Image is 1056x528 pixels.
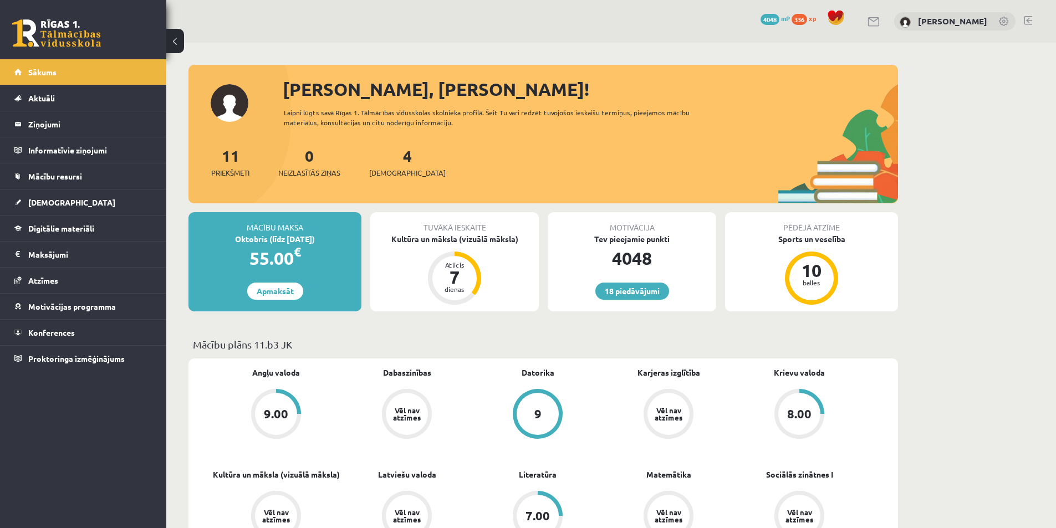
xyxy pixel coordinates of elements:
div: 7 [438,268,471,286]
div: 9.00 [264,408,288,420]
a: Proktoringa izmēģinājums [14,346,152,371]
a: Literatūra [519,469,557,480]
div: Vēl nav atzīmes [391,407,422,421]
a: Apmaksāt [247,283,303,300]
span: [DEMOGRAPHIC_DATA] [28,197,115,207]
span: Motivācijas programma [28,301,116,311]
span: € [294,244,301,260]
a: 336 xp [792,14,822,23]
a: 9.00 [211,389,341,441]
a: Karjeras izglītība [637,367,700,378]
div: Sports un veselība [725,233,898,245]
div: Vēl nav atzīmes [653,407,684,421]
div: Laipni lūgts savā Rīgas 1. Tālmācības vidusskolas skolnieka profilā. Šeit Tu vari redzēt tuvojošo... [284,107,710,127]
div: 10 [795,262,828,279]
a: 18 piedāvājumi [595,283,669,300]
a: 4048 mP [761,14,790,23]
a: Dabaszinības [383,367,431,378]
div: 4048 [548,245,716,271]
span: Digitālie materiāli [28,223,94,233]
a: 0Neizlasītās ziņas [278,146,340,178]
div: Pēdējā atzīme [725,212,898,233]
span: Atzīmes [28,275,58,285]
a: Latviešu valoda [378,469,436,480]
a: Matemātika [646,469,691,480]
a: Kultūra un māksla (vizuālā māksla) Atlicis 7 dienas [370,233,539,306]
a: Konferences [14,320,152,345]
div: Atlicis [438,262,471,268]
a: Krievu valoda [774,367,825,378]
a: Atzīmes [14,268,152,293]
div: balles [795,279,828,286]
div: 55.00 [188,245,361,271]
span: 4048 [761,14,779,25]
span: [DEMOGRAPHIC_DATA] [369,167,446,178]
span: mP [781,14,790,23]
span: Priekšmeti [211,167,249,178]
span: Konferences [28,327,75,337]
div: Oktobris (līdz [DATE]) [188,233,361,245]
legend: Ziņojumi [28,111,152,137]
span: xp [809,14,816,23]
span: Aktuāli [28,93,55,103]
a: Vēl nav atzīmes [341,389,472,441]
div: Vēl nav atzīmes [391,509,422,523]
legend: Maksājumi [28,242,152,267]
a: Rīgas 1. Tālmācības vidusskola [12,19,101,47]
a: Sākums [14,59,152,85]
span: Proktoringa izmēģinājums [28,353,125,363]
a: [PERSON_NAME] [918,16,987,27]
div: 9 [534,408,542,420]
a: Kultūra un māksla (vizuālā māksla) [213,469,340,480]
span: Sākums [28,67,57,77]
a: Motivācijas programma [14,294,152,319]
div: Kultūra un māksla (vizuālā māksla) [370,233,539,245]
a: Maksājumi [14,242,152,267]
span: 336 [792,14,807,25]
div: Motivācija [548,212,716,233]
div: dienas [438,286,471,293]
a: 11Priekšmeti [211,146,249,178]
a: 4[DEMOGRAPHIC_DATA] [369,146,446,178]
a: Sports un veselība 10 balles [725,233,898,306]
a: Vēl nav atzīmes [603,389,734,441]
a: Datorika [522,367,554,378]
div: Vēl nav atzīmes [784,509,815,523]
div: Vēl nav atzīmes [261,509,292,523]
a: 8.00 [734,389,865,441]
a: Sociālās zinātnes I [766,469,833,480]
div: Mācību maksa [188,212,361,233]
span: Mācību resursi [28,171,82,181]
div: Tev pieejamie punkti [548,233,716,245]
div: [PERSON_NAME], [PERSON_NAME]! [283,76,898,102]
a: Mācību resursi [14,163,152,189]
div: 7.00 [526,510,550,522]
div: Vēl nav atzīmes [653,509,684,523]
a: 9 [472,389,603,441]
a: Ziņojumi [14,111,152,137]
a: Aktuāli [14,85,152,111]
div: 8.00 [787,408,812,420]
legend: Informatīvie ziņojumi [28,137,152,163]
img: Kristiāns Rozītis [900,17,911,28]
span: Neizlasītās ziņas [278,167,340,178]
div: Tuvākā ieskaite [370,212,539,233]
a: Angļu valoda [252,367,300,378]
a: [DEMOGRAPHIC_DATA] [14,189,152,215]
p: Mācību plāns 11.b3 JK [193,337,894,352]
a: Informatīvie ziņojumi [14,137,152,163]
a: Digitālie materiāli [14,216,152,241]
